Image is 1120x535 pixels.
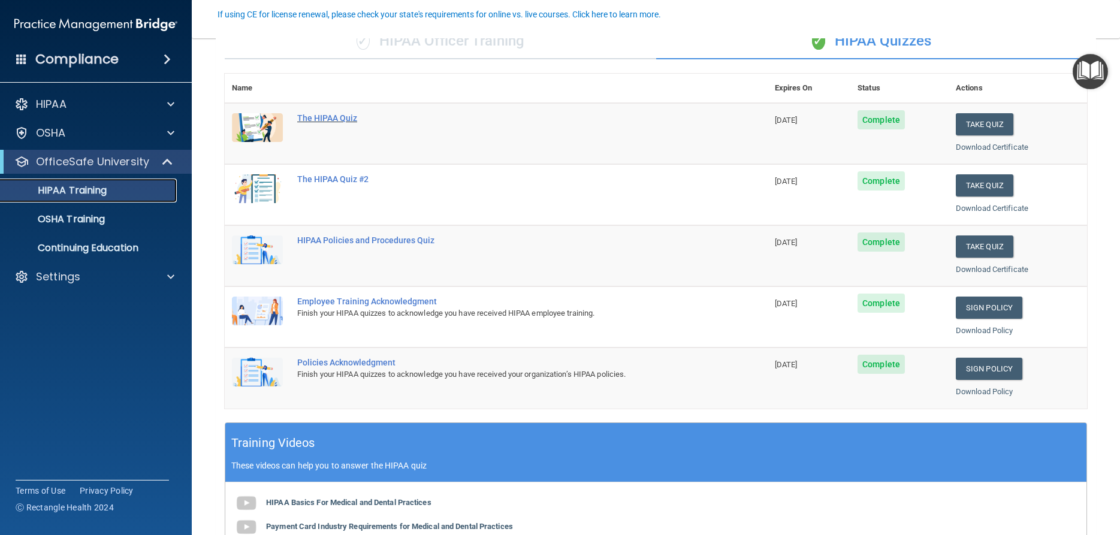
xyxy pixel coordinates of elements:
div: HIPAA Quizzes [656,23,1088,59]
button: Open Resource Center [1073,54,1108,89]
p: OfficeSafe University [36,155,149,169]
img: gray_youtube_icon.38fcd6cc.png [234,491,258,515]
p: HIPAA Training [8,185,107,197]
a: Download Policy [956,387,1013,396]
a: Download Certificate [956,143,1028,152]
button: Take Quiz [956,235,1013,258]
span: Ⓒ Rectangle Health 2024 [16,501,114,513]
p: These videos can help you to answer the HIPAA quiz [231,461,1080,470]
a: Download Policy [956,326,1013,335]
h4: Compliance [35,51,119,68]
button: Take Quiz [956,113,1013,135]
p: OSHA [36,126,66,140]
a: OSHA [14,126,174,140]
div: Employee Training Acknowledgment [297,297,708,306]
p: Settings [36,270,80,284]
a: Sign Policy [956,297,1022,319]
span: Complete [858,110,905,129]
a: Settings [14,270,174,284]
a: Sign Policy [956,358,1022,380]
a: HIPAA [14,97,174,111]
button: If using CE for license renewal, please check your state's requirements for online vs. live cours... [216,8,663,20]
iframe: Drift Widget Chat Controller [913,450,1106,498]
span: Complete [858,232,905,252]
a: Terms of Use [16,485,65,497]
a: Privacy Policy [80,485,134,497]
th: Actions [949,74,1087,103]
a: Download Certificate [956,204,1028,213]
span: [DATE] [775,116,798,125]
div: Finish your HIPAA quizzes to acknowledge you have received your organization’s HIPAA policies. [297,367,708,382]
a: Download Certificate [956,265,1028,274]
b: HIPAA Basics For Medical and Dental Practices [266,498,431,507]
span: [DATE] [775,360,798,369]
div: If using CE for license renewal, please check your state's requirements for online vs. live cours... [218,10,661,19]
button: Take Quiz [956,174,1013,197]
p: HIPAA [36,97,67,111]
span: ✓ [812,32,825,50]
p: Continuing Education [8,242,171,254]
div: HIPAA Officer Training [225,23,656,59]
span: ✓ [357,32,370,50]
th: Status [850,74,949,103]
th: Name [225,74,290,103]
span: Complete [858,294,905,313]
b: Payment Card Industry Requirements for Medical and Dental Practices [266,522,513,531]
a: OfficeSafe University [14,155,174,169]
div: The HIPAA Quiz [297,113,708,123]
div: The HIPAA Quiz #2 [297,174,708,184]
p: OSHA Training [8,213,105,225]
div: HIPAA Policies and Procedures Quiz [297,235,708,245]
span: Complete [858,171,905,191]
th: Expires On [768,74,851,103]
h5: Training Videos [231,433,315,454]
div: Finish your HIPAA quizzes to acknowledge you have received HIPAA employee training. [297,306,708,321]
span: Complete [858,355,905,374]
span: [DATE] [775,238,798,247]
span: [DATE] [775,299,798,308]
div: Policies Acknowledgment [297,358,708,367]
img: PMB logo [14,13,177,37]
span: [DATE] [775,177,798,186]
